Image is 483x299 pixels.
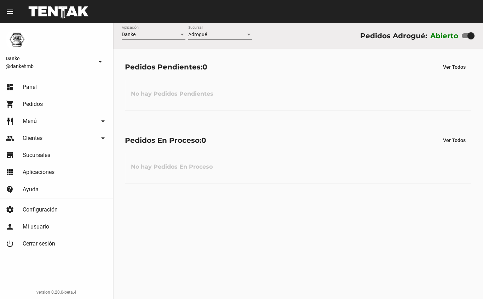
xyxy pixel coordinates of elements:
[125,135,206,146] div: Pedidos En Proceso:
[6,239,14,248] mat-icon: power_settings_new
[6,63,93,70] span: @dankehmb
[430,30,459,41] label: Abierto
[6,185,14,194] mat-icon: contact_support
[201,136,206,145] span: 0
[360,30,427,41] div: Pedidos Adrogué:
[188,32,207,37] span: Adrogué
[23,206,58,213] span: Configuración
[6,28,28,51] img: 1d4517d0-56da-456b-81f5-6111ccf01445.png
[99,134,107,142] mat-icon: arrow_drop_down
[6,289,107,296] div: version 0.20.0-beta.4
[443,137,466,143] span: Ver Todos
[96,57,104,66] mat-icon: arrow_drop_down
[99,117,107,125] mat-icon: arrow_drop_down
[6,117,14,125] mat-icon: restaurant
[6,222,14,231] mat-icon: person
[443,64,466,70] span: Ver Todos
[23,223,49,230] span: Mi usuario
[6,100,14,108] mat-icon: shopping_cart
[23,240,55,247] span: Cerrar sesión
[23,186,39,193] span: Ayuda
[23,101,43,108] span: Pedidos
[6,7,14,16] mat-icon: menu
[23,169,54,176] span: Aplicaciones
[202,63,207,71] span: 0
[23,152,50,159] span: Sucursales
[453,271,476,292] iframe: chat widget
[6,54,93,63] span: Danke
[6,168,14,176] mat-icon: apps
[122,32,136,37] span: Danke
[125,61,207,73] div: Pedidos Pendientes:
[23,84,37,91] span: Panel
[6,134,14,142] mat-icon: people
[6,205,14,214] mat-icon: settings
[125,156,218,177] h3: No hay Pedidos En Proceso
[23,135,42,142] span: Clientes
[437,61,471,73] button: Ver Todos
[437,134,471,147] button: Ver Todos
[23,118,37,125] span: Menú
[125,83,219,105] h3: No hay Pedidos Pendientes
[6,83,14,91] mat-icon: dashboard
[6,151,14,159] mat-icon: store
